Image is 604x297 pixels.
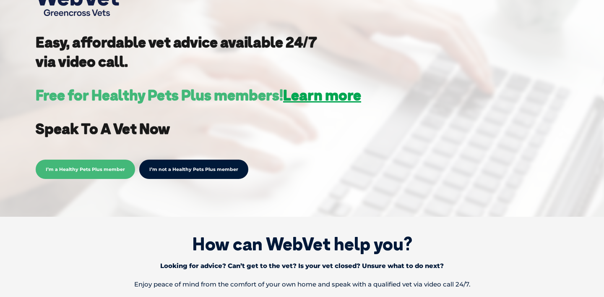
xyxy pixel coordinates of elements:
[283,86,361,104] a: Learn more
[36,160,135,179] span: I’m a Healthy Pets Plus member
[36,88,361,103] h3: Free for Healthy Pets Plus members!
[36,165,135,173] a: I’m a Healthy Pets Plus member
[70,277,534,292] p: Enjoy peace of mind from the comfort of your own home and speak with a qualified vet via video ca...
[70,259,534,273] p: Looking for advice? Can’t get to the vet? Is your vet closed? Unsure what to do next?
[13,234,591,255] h1: How can WebVet help you?
[36,119,170,138] strong: Speak To A Vet Now
[36,33,317,71] strong: Easy, affordable vet advice available 24/7 via video call.
[139,160,248,179] a: I’m not a Healthy Pets Plus member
